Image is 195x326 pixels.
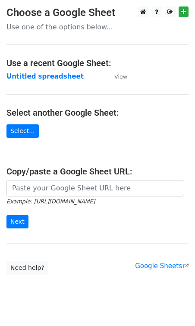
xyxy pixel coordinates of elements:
[6,22,189,32] p: Use one of the options below...
[6,108,189,118] h4: Select another Google Sheet:
[6,261,48,275] a: Need help?
[6,215,28,228] input: Next
[6,73,84,80] a: Untitled spreadsheet
[6,6,189,19] h3: Choose a Google Sheet
[6,198,95,205] small: Example: [URL][DOMAIN_NAME]
[114,73,127,80] small: View
[6,124,39,138] a: Select...
[106,73,127,80] a: View
[6,180,184,196] input: Paste your Google Sheet URL here
[135,262,189,270] a: Google Sheets
[6,166,189,177] h4: Copy/paste a Google Sheet URL:
[6,58,189,68] h4: Use a recent Google Sheet:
